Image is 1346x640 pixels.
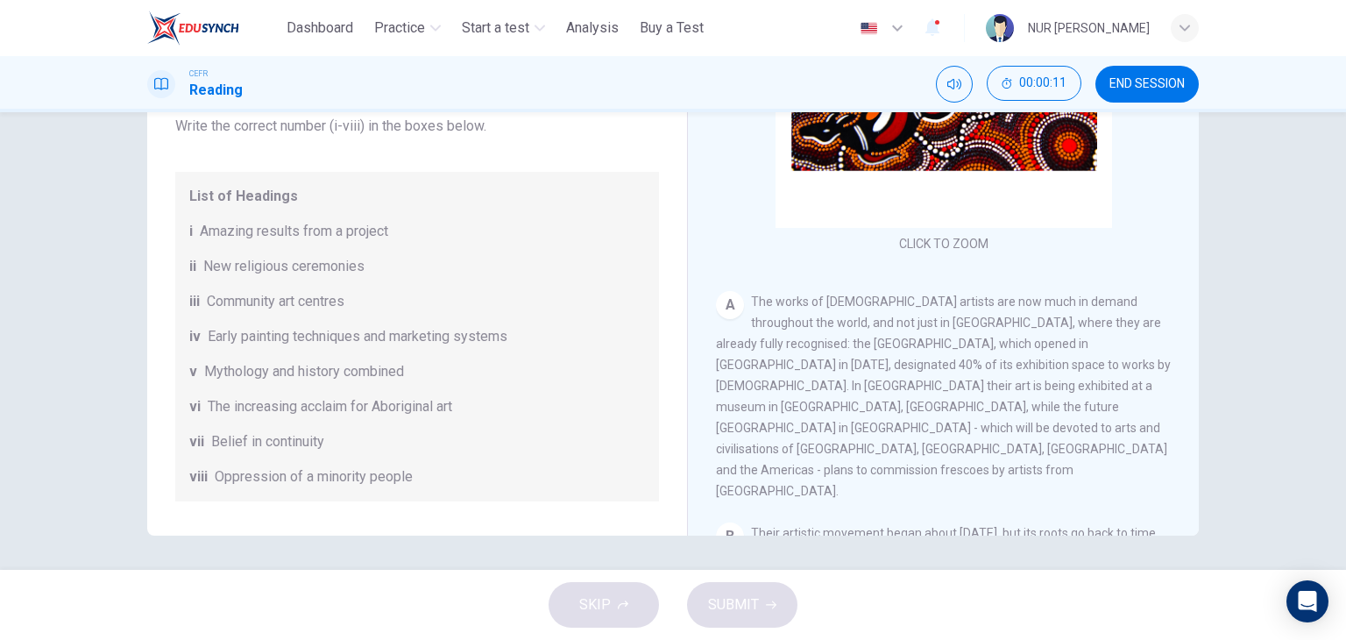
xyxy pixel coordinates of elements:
[716,523,744,551] div: B
[367,12,448,44] button: Practice
[203,256,365,277] span: New religious ceremonies
[374,18,425,39] span: Practice
[207,291,344,312] span: Community art centres
[211,431,324,452] span: Belief in continuity
[987,66,1081,103] div: Hide
[1109,77,1185,91] span: END SESSION
[189,221,193,242] span: i
[189,291,200,312] span: iii
[716,295,1171,498] span: The works of [DEMOGRAPHIC_DATA] artists are now much in demand throughout the world, and not just...
[1095,66,1199,103] button: END SESSION
[189,431,204,452] span: vii
[189,466,208,487] span: viii
[189,361,197,382] span: v
[208,396,452,417] span: The increasing acclaim for Aboriginal art
[640,18,704,39] span: Buy a Test
[1019,76,1066,90] span: 00:00:11
[559,12,626,44] button: Analysis
[215,466,413,487] span: Oppression of a minority people
[1028,18,1150,39] div: NUR [PERSON_NAME]
[633,12,711,44] button: Buy a Test
[200,221,388,242] span: Amazing results from a project
[1286,580,1328,622] div: Open Intercom Messenger
[462,18,529,39] span: Start a test
[287,18,353,39] span: Dashboard
[189,186,645,207] span: List of Headings
[189,80,243,101] h1: Reading
[147,11,280,46] a: ELTC logo
[455,12,552,44] button: Start a test
[936,66,973,103] div: Mute
[566,18,619,39] span: Analysis
[208,326,507,347] span: Early painting techniques and marketing systems
[858,22,880,35] img: en
[147,11,239,46] img: ELTC logo
[189,68,208,80] span: CEFR
[987,66,1081,101] button: 00:00:11
[716,291,744,319] div: A
[189,396,201,417] span: vi
[204,361,404,382] span: Mythology and history combined
[189,326,201,347] span: iv
[280,12,360,44] button: Dashboard
[189,256,196,277] span: ii
[986,14,1014,42] img: Profile picture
